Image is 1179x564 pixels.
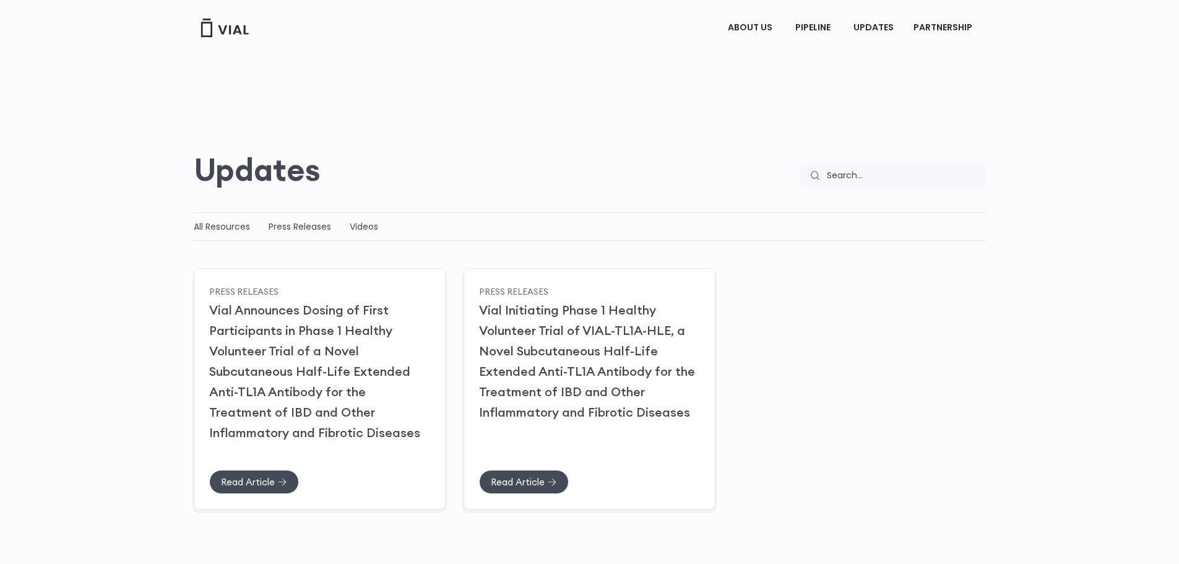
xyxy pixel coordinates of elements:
a: Read Article [209,470,299,494]
a: Videos [350,220,378,233]
h2: Updates [194,152,321,188]
a: UPDATES [844,17,903,38]
a: Read Article [479,470,569,494]
a: Press Releases [209,285,279,297]
a: Press Releases [269,220,331,233]
a: Vial Announces Dosing of First Participants in Phase 1 Healthy Volunteer Trial of a Novel Subcuta... [209,302,420,440]
a: Press Releases [479,285,548,297]
span: Read Article [491,477,545,487]
a: ABOUT USMenu Toggle [718,17,785,38]
img: Vial Logo [200,19,249,37]
input: Search... [819,164,986,188]
a: Vial Initiating Phase 1 Healthy Volunteer Trial of VIAL-TL1A-HLE, a Novel Subcutaneous Half-Life ... [479,302,695,420]
a: PARTNERSHIPMenu Toggle [904,17,985,38]
a: All Resources [194,220,250,233]
span: Read Article [221,477,275,487]
a: PIPELINEMenu Toggle [785,17,843,38]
